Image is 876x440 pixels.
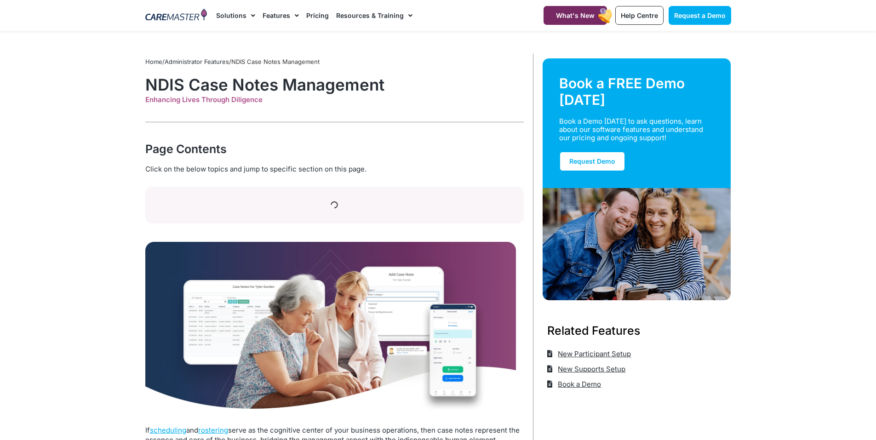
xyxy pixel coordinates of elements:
[555,346,631,361] span: New Participant Setup
[231,58,320,65] span: NDIS Case Notes Management
[555,377,601,392] span: Book a Demo
[674,11,726,19] span: Request a Demo
[559,75,715,108] div: Book a FREE Demo [DATE]
[544,6,607,25] a: What's New
[150,426,186,434] a: scheduling
[569,157,615,165] span: Request Demo
[145,75,524,94] h1: NDIS Case Notes Management
[559,117,704,142] div: Book a Demo [DATE] to ask questions, learn about our software features and understand our pricing...
[559,151,625,171] a: Request Demo
[669,6,731,25] a: Request a Demo
[543,188,731,300] img: Support Worker and NDIS Participant out for a coffee.
[145,141,524,157] div: Page Contents
[615,6,664,25] a: Help Centre
[198,426,228,434] a: rostering
[547,377,601,392] a: Book a Demo
[547,361,626,377] a: New Supports Setup
[165,58,229,65] a: Administrator Features
[145,9,207,23] img: CareMaster Logo
[145,96,524,104] div: Enhancing Lives Through Diligence
[555,361,625,377] span: New Supports Setup
[547,346,631,361] a: New Participant Setup
[145,164,524,174] div: Click on the below topics and jump to specific section on this page.
[621,11,658,19] span: Help Centre
[556,11,595,19] span: What's New
[145,58,320,65] span: / /
[145,58,162,65] a: Home
[547,322,727,339] h3: Related Features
